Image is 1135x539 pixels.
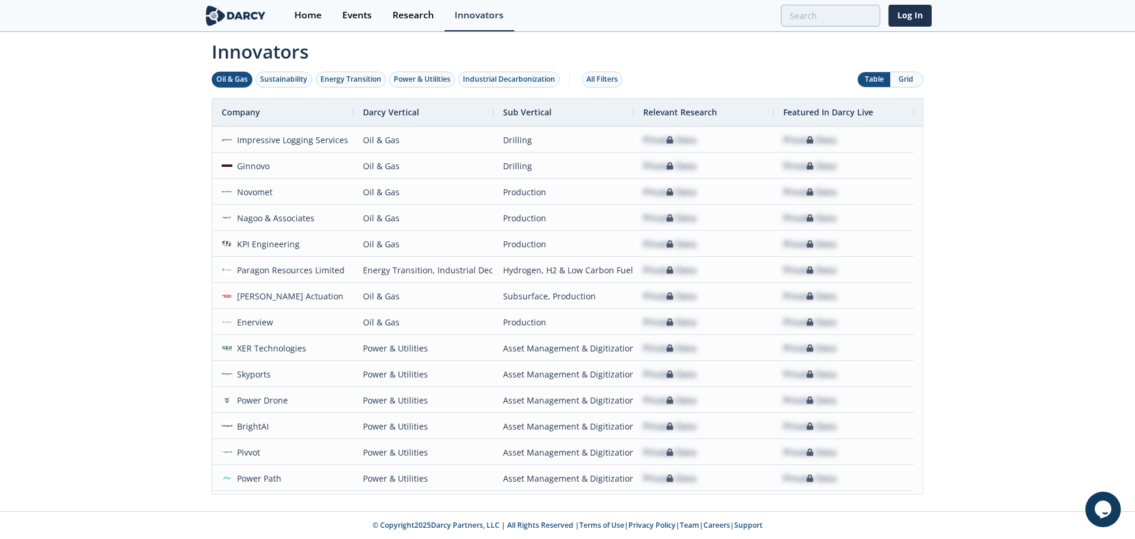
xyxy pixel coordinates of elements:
[783,231,836,257] div: Private Data
[503,309,624,335] div: Production
[503,179,624,205] div: Production
[643,106,717,118] span: Relevant Research
[255,72,312,88] button: Sustainability
[579,520,624,530] a: Terms of Use
[643,179,696,205] div: Private Data
[222,447,232,457] img: 0054fc30-99e8-4f88-8fdb-626cd2d63925
[232,414,270,439] div: BrightAI
[463,74,555,85] div: Industrial Decarbonization
[216,74,248,85] div: Oil & Gas
[222,395,232,405] img: 1679537232616-300382644_511671690763995_7549192408171439239_n.jpg
[586,74,618,85] div: All Filters
[363,309,484,335] div: Oil & Gas
[783,440,836,465] div: Private Data
[363,440,484,465] div: Power & Utilities
[232,127,349,153] div: Impressive Logging Services
[222,212,232,223] img: 1634938853903-nagoo%26a.PNG
[783,466,836,491] div: Private Data
[643,127,696,153] div: Private Data
[320,74,381,85] div: Energy Transition
[232,153,270,179] div: Ginnovo
[643,309,696,335] div: Private Data
[458,72,560,88] button: Industrial Decarbonization
[203,5,268,26] img: logo-wide.svg
[643,466,696,491] div: Private Data
[680,520,699,530] a: Team
[222,291,232,301] img: ae0e6178-663c-4a4c-9a25-ef0f4d40f8ad
[363,127,484,153] div: Oil & Gas
[232,440,261,465] div: Pivvot
[643,257,696,283] div: Private Data
[582,72,622,88] button: All Filters
[643,388,696,413] div: Private Data
[222,317,232,327] img: 563c436f-4de2-48f6-8c56-4ce126952767
[394,74,450,85] div: Power & Utilities
[503,388,624,413] div: Asset Management & Digitization
[363,205,484,231] div: Oil & Gas
[503,414,624,439] div: Asset Management & Digitization
[783,388,836,413] div: Private Data
[363,231,484,257] div: Oil & Gas
[858,72,890,87] button: Table
[643,440,696,465] div: Private Data
[212,72,252,88] button: Oil & Gas
[643,205,696,231] div: Private Data
[363,257,484,283] div: Energy Transition, Industrial Decarbonization
[783,179,836,205] div: Private Data
[503,153,624,179] div: Drilling
[1085,492,1123,527] iframe: chat widget
[783,283,836,309] div: Private Data
[503,492,624,517] div: Asset Management & Digitization
[643,283,696,309] div: Private Data
[232,492,291,517] div: Network Map
[222,473,232,483] img: d3498fd9-93af-4144-8b59-85a5bbbeef50
[503,257,624,283] div: Hydrogen, H2 & Low Carbon Fuels
[890,72,923,87] button: Grid
[363,388,484,413] div: Power & Utilities
[222,421,232,431] img: 760086a4-7481-4baf-897b-28be6fd4d577
[503,362,624,387] div: Asset Management & Digitization
[503,440,624,465] div: Asset Management & Digitization
[222,369,232,379] img: cfe8f51c-8fb8-4365-8b4b-598d94a5709c
[363,335,484,361] div: Power & Utilities
[783,257,836,283] div: Private Data
[203,33,932,65] span: Innovators
[260,74,307,85] div: Sustainability
[232,388,288,413] div: Power Drone
[503,205,624,231] div: Production
[643,362,696,387] div: Private Data
[783,106,873,118] span: Featured In Darcy Live
[363,283,484,309] div: Oil & Gas
[222,106,260,118] span: Company
[222,264,232,275] img: 0a3dfdae-8d06-4345-863e-ef74b241fcc0
[628,520,676,530] a: Privacy Policy
[783,492,836,517] div: Private Data
[643,335,696,361] div: Private Data
[363,153,484,179] div: Oil & Gas
[363,179,484,205] div: Oil & Gas
[783,309,836,335] div: Private Data
[455,11,504,20] div: Innovators
[232,283,344,309] div: [PERSON_NAME] Actuation
[503,127,624,153] div: Drilling
[643,153,696,179] div: Private Data
[222,186,232,197] img: afde1f36-e8c0-4ec0-8af9-aa51bcff37a7
[389,72,455,88] button: Power & Utilities
[781,5,880,27] input: Advanced Search
[232,335,307,361] div: XER Technologies
[232,309,274,335] div: Enerview
[232,257,345,283] div: Paragon Resources Limited
[888,5,932,27] a: Log In
[130,520,1005,531] p: © Copyright 2025 Darcy Partners, LLC | All Rights Reserved | | | | |
[222,238,232,249] img: f9c25e90-70f4-41b1-a28c-c1a8f09b825e
[393,11,434,20] div: Research
[783,362,836,387] div: Private Data
[503,283,624,309] div: Subsurface, Production
[783,414,836,439] div: Private Data
[222,343,232,353] img: 0c23ba8c-7345-4753-aae9-77f289e2b931
[783,127,836,153] div: Private Data
[232,205,315,231] div: Nagoo & Associates
[503,231,624,257] div: Production
[363,362,484,387] div: Power & Utilities
[232,362,271,387] div: Skyports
